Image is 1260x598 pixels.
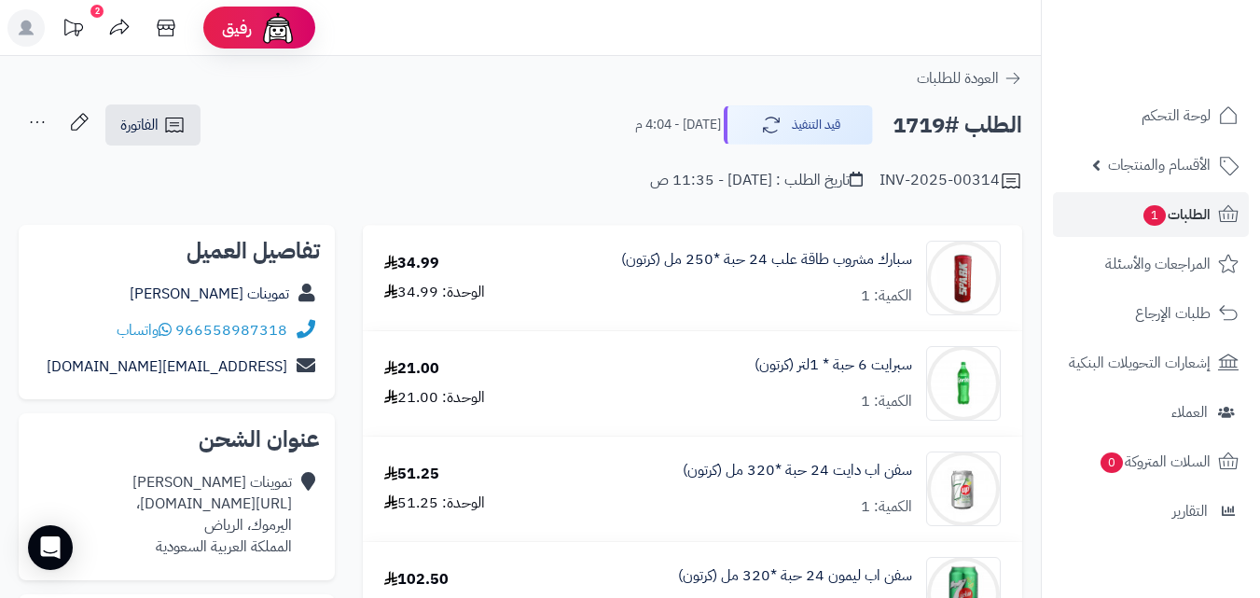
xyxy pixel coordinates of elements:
span: التقارير [1172,498,1208,524]
a: طلبات الإرجاع [1053,291,1249,336]
span: السلات المتروكة [1099,449,1211,475]
small: [DATE] - 4:04 م [635,116,721,134]
a: سبرايت 6 حبة * 1لتر (كرتون) [755,355,912,376]
a: سفن اب ليمون 24 حبة *320 مل (كرتون) [678,565,912,587]
span: رفيق [222,17,252,39]
a: إشعارات التحويلات البنكية [1053,341,1249,385]
img: 1747539887-3ddbe9bc-9a05-4265-b086-77f8033a-90x90.jpg [927,346,1000,421]
a: [EMAIL_ADDRESS][DOMAIN_NAME] [47,355,287,378]
span: طلبات الإرجاع [1135,300,1211,327]
span: العودة للطلبات [917,67,999,90]
a: واتساب [117,319,172,341]
div: الكمية: 1 [861,391,912,412]
div: 21.00 [384,358,439,380]
a: التقارير [1053,489,1249,534]
div: الكمية: 1 [861,285,912,307]
a: 966558987318 [175,319,287,341]
h2: عنوان الشحن [34,428,320,451]
h2: الطلب #1719 [893,106,1022,145]
span: المراجعات والأسئلة [1105,251,1211,277]
span: الطلبات [1142,202,1211,228]
a: العملاء [1053,390,1249,435]
a: سبارك مشروب طاقة علب 24 حبة *250 مل (كرتون) [621,249,912,271]
span: العملاء [1171,399,1208,425]
a: الطلبات1 [1053,192,1249,237]
div: الوحدة: 34.99 [384,282,485,303]
div: 34.99 [384,253,439,274]
div: 51.25 [384,464,439,485]
a: الفاتورة [105,104,201,146]
img: ai-face.png [259,9,297,47]
a: المراجعات والأسئلة [1053,242,1249,286]
a: سفن اب دايت 24 حبة *320 مل (كرتون) [683,460,912,481]
div: INV-2025-00314 [879,170,1022,192]
img: logo-2.png [1133,50,1242,90]
span: إشعارات التحويلات البنكية [1069,350,1211,376]
div: 102.50 [384,569,449,591]
div: الوحدة: 21.00 [384,387,485,409]
span: الفاتورة [120,114,159,136]
span: لوحة التحكم [1142,103,1211,129]
div: Open Intercom Messenger [28,525,73,570]
a: العودة للطلبات [917,67,1022,90]
a: تحديثات المنصة [49,9,96,51]
img: 1747540408-7a431d2a-4456-4a4d-8b76-9a07e3ea-90x90.jpg [927,452,1000,526]
span: 1 [1143,205,1166,226]
img: 1747517517-f85b5201-d493-429b-b138-9978c401-90x90.jpg [927,241,1000,315]
div: الوحدة: 51.25 [384,493,485,514]
div: الكمية: 1 [861,496,912,518]
div: تاريخ الطلب : [DATE] - 11:35 ص [650,170,863,191]
div: 2 [90,5,104,18]
a: تموينات [PERSON_NAME] [130,283,289,305]
h2: تفاصيل العميل [34,240,320,262]
div: تموينات [PERSON_NAME] [URL][DOMAIN_NAME]، اليرموك، الرياض المملكة العربية السعودية [132,472,292,557]
span: 0 [1101,452,1123,473]
span: الأقسام والمنتجات [1108,152,1211,178]
a: السلات المتروكة0 [1053,439,1249,484]
a: لوحة التحكم [1053,93,1249,138]
button: قيد التنفيذ [724,105,873,145]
